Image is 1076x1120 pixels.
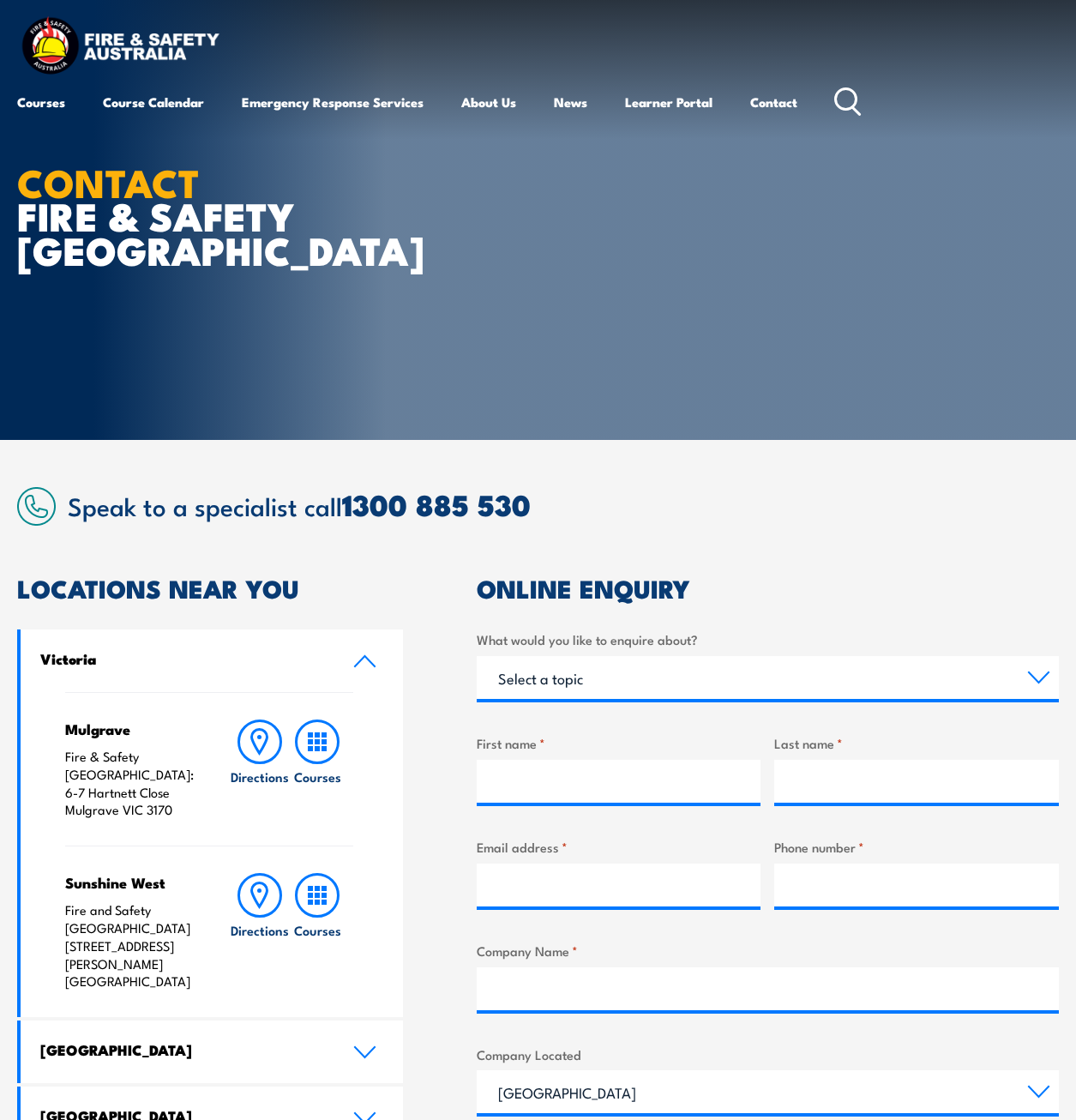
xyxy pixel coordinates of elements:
a: Victoria [21,629,403,692]
a: [GEOGRAPHIC_DATA] [21,1021,403,1083]
a: News [554,81,587,123]
label: First name [477,733,761,753]
h2: Speak to a specialist call [68,489,1059,521]
h6: Courses [294,921,341,939]
label: Email address [477,837,761,857]
h6: Directions [231,768,289,786]
h6: Courses [294,768,341,786]
a: Directions [231,873,288,991]
label: Company Name [477,941,1059,960]
h4: Sunshine West [65,873,199,892]
label: Last name [774,733,1059,753]
h4: [GEOGRAPHIC_DATA] [40,1040,327,1059]
h2: LOCATIONS NEAR YOU [17,576,403,599]
label: Phone number [774,837,1059,857]
h4: Mulgrave [65,720,199,738]
a: Emergency Response Services [242,81,424,123]
a: Learner Portal [625,81,712,123]
p: Fire & Safety [GEOGRAPHIC_DATA]: 6-7 Hartnett Close Mulgrave VIC 3170 [65,748,199,819]
h1: FIRE & SAFETY [GEOGRAPHIC_DATA] [17,165,441,265]
a: Courses [17,81,65,123]
h2: ONLINE ENQUIRY [477,576,1059,599]
strong: CONTACT [17,152,200,211]
h6: Directions [231,921,289,939]
a: Directions [231,720,288,819]
label: What would you like to enquire about? [477,629,1059,649]
a: Courses [288,873,346,991]
h4: Victoria [40,649,327,668]
a: Contact [750,81,797,123]
label: Company Located [477,1045,1059,1064]
p: Fire and Safety [GEOGRAPHIC_DATA] [STREET_ADDRESS][PERSON_NAME] [GEOGRAPHIC_DATA] [65,901,199,991]
a: Course Calendar [103,81,204,123]
a: About Us [461,81,516,123]
a: 1300 885 530 [342,481,531,527]
a: Courses [288,720,346,819]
